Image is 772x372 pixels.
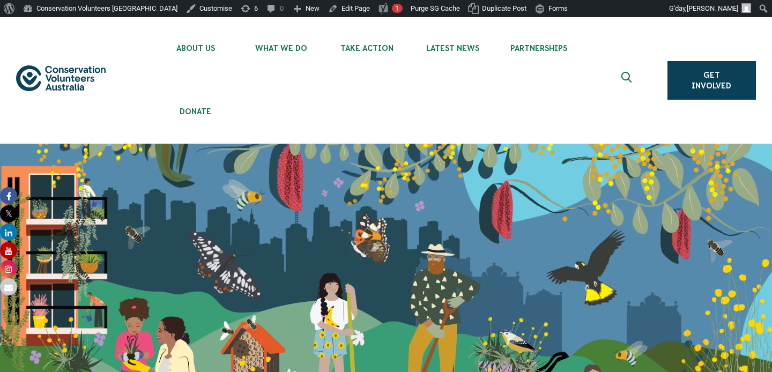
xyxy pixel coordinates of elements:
[687,4,738,12] span: [PERSON_NAME]
[496,44,582,53] span: Partnerships
[410,44,496,53] span: Latest News
[324,44,410,53] span: Take Action
[153,107,239,116] span: Donate
[395,4,399,12] span: 1
[615,68,641,93] button: Expand search box Close search box
[153,44,239,53] span: About Us
[16,65,106,92] img: logo.svg
[667,61,756,100] a: Get Involved
[239,17,324,80] li: What We Do
[621,72,634,89] span: Expand search box
[324,17,410,80] li: Take Action
[239,44,324,53] span: What We Do
[153,17,239,80] li: About Us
